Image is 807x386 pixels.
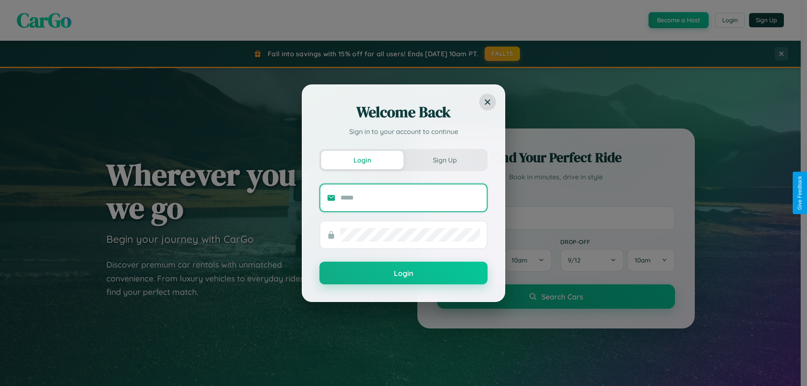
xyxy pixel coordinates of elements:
[319,126,488,137] p: Sign in to your account to continue
[321,151,403,169] button: Login
[319,262,488,284] button: Login
[403,151,486,169] button: Sign Up
[797,176,803,210] div: Give Feedback
[319,102,488,122] h2: Welcome Back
